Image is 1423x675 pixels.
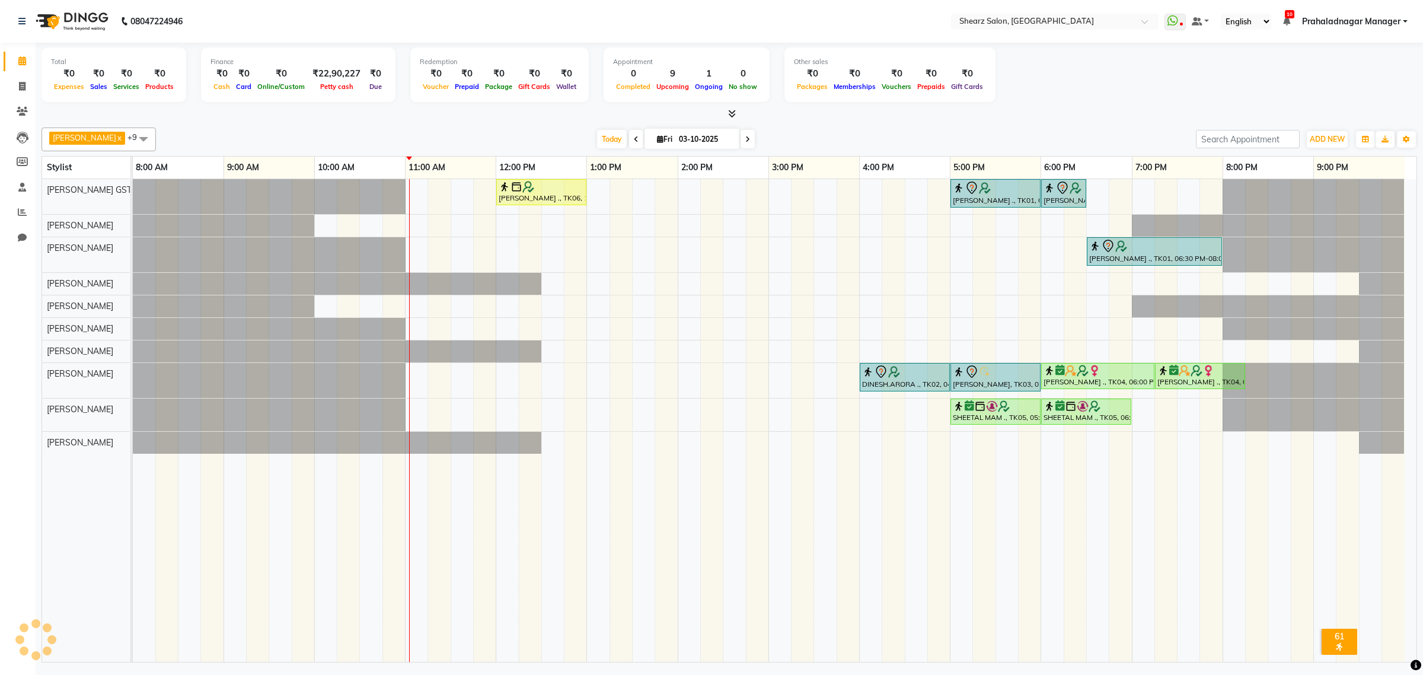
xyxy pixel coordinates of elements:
span: Fri [654,135,675,144]
a: 8:00 PM [1223,159,1261,176]
a: x [116,133,122,142]
span: [PERSON_NAME] [47,243,113,253]
span: [PERSON_NAME] [47,278,113,289]
div: ₹0 [254,67,308,81]
img: logo [30,5,111,38]
span: Services [110,82,142,91]
span: [PERSON_NAME] [47,323,113,334]
a: 11:00 AM [406,159,448,176]
button: ADD NEW [1307,131,1348,148]
div: Appointment [613,57,760,67]
a: 1:00 PM [587,159,624,176]
span: Prepaids [914,82,948,91]
div: [PERSON_NAME], TK03, 05:00 PM-06:00 PM, Men Haircut with Mr.Dinesh [952,365,1039,390]
a: 9:00 AM [224,159,262,176]
span: Prahaladnagar Manager [1302,15,1400,28]
span: Today [597,130,627,148]
span: ADD NEW [1310,135,1345,144]
div: SHEETAL MAM ., TK05, 06:00 PM-07:00 PM, Signature manicure [1042,400,1130,423]
div: ₹0 [110,67,142,81]
span: No show [726,82,760,91]
a: 8:00 AM [133,159,171,176]
span: Cash [210,82,233,91]
div: [PERSON_NAME] ., TK06, 12:00 PM-01:00 PM, Cirepil Roll On Wax [497,181,585,203]
div: 0 [726,67,760,81]
span: Gift Cards [515,82,553,91]
a: 10 [1283,16,1290,27]
span: [PERSON_NAME] [47,220,113,231]
div: ₹0 [794,67,831,81]
span: Stylist [47,162,72,173]
span: [PERSON_NAME] [47,301,113,311]
span: Products [142,82,177,91]
span: [PERSON_NAME] [47,368,113,379]
a: 9:00 PM [1314,159,1351,176]
div: ₹0 [210,67,233,81]
span: Upcoming [653,82,692,91]
span: +9 [127,132,146,142]
span: Wallet [553,82,579,91]
span: Completed [613,82,653,91]
div: 9 [653,67,692,81]
div: ₹22,90,227 [308,67,365,81]
span: 10 [1285,10,1294,18]
span: Prepaid [452,82,482,91]
div: ₹0 [879,67,914,81]
a: 10:00 AM [315,159,358,176]
span: Memberships [831,82,879,91]
div: [PERSON_NAME] ., TK04, 07:15 PM-08:15 PM, Loreal Hairwash & Blow dry - Below Shoulder [1156,365,1244,387]
div: [PERSON_NAME] ., TK01, 06:30 PM-08:00 PM, Thalgo Cleanup [1088,239,1221,264]
input: Search Appointment [1196,130,1300,148]
span: Sales [87,82,110,91]
span: [PERSON_NAME] [47,346,113,356]
span: [PERSON_NAME] [47,437,113,448]
div: ₹0 [452,67,482,81]
div: ₹0 [515,67,553,81]
div: Total [51,57,177,67]
span: Due [366,82,385,91]
div: ₹0 [914,67,948,81]
div: ₹0 [948,67,986,81]
div: Finance [210,57,386,67]
div: 61 [1324,631,1355,642]
span: Package [482,82,515,91]
b: 08047224946 [130,5,183,38]
a: 12:00 PM [496,159,538,176]
span: [PERSON_NAME] [53,133,116,142]
div: ₹0 [365,67,386,81]
a: 4:00 PM [860,159,897,176]
span: Card [233,82,254,91]
span: Online/Custom [254,82,308,91]
div: ₹0 [420,67,452,81]
span: [PERSON_NAME] GSTIN - 21123 [47,184,172,195]
div: 1 [692,67,726,81]
a: 5:00 PM [950,159,988,176]
div: ₹0 [553,67,579,81]
span: Ongoing [692,82,726,91]
div: ₹0 [233,67,254,81]
div: DINESH.ARORA ., TK02, 04:00 PM-05:00 PM, Men Haircut with Mr.Dinesh [861,365,949,390]
div: ₹0 [142,67,177,81]
span: Gift Cards [948,82,986,91]
input: 2025-10-03 [675,130,735,148]
span: Petty cash [317,82,356,91]
div: ₹0 [482,67,515,81]
span: Packages [794,82,831,91]
span: Expenses [51,82,87,91]
div: ₹0 [831,67,879,81]
span: Vouchers [879,82,914,91]
span: Voucher [420,82,452,91]
a: 6:00 PM [1041,159,1079,176]
a: 2:00 PM [678,159,716,176]
div: [PERSON_NAME] ., TK04, 06:00 PM-07:15 PM, Touch up - upto 2 Inch - Inoa [1042,365,1153,387]
a: 3:00 PM [769,159,806,176]
div: [PERSON_NAME] ., TK01, 06:00 PM-06:30 PM, Bleach - Face & Neck [1042,181,1085,206]
div: SHEETAL MAM ., TK05, 05:00 PM-06:00 PM, Signature pedicure [952,400,1039,423]
div: [PERSON_NAME] ., TK01, 05:00 PM-06:00 PM, Cirepil Roll On Wax [952,181,1039,206]
div: Other sales [794,57,986,67]
div: ₹0 [51,67,87,81]
div: Redemption [420,57,579,67]
div: ₹0 [87,67,110,81]
span: [PERSON_NAME] [47,404,113,415]
div: 0 [613,67,653,81]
